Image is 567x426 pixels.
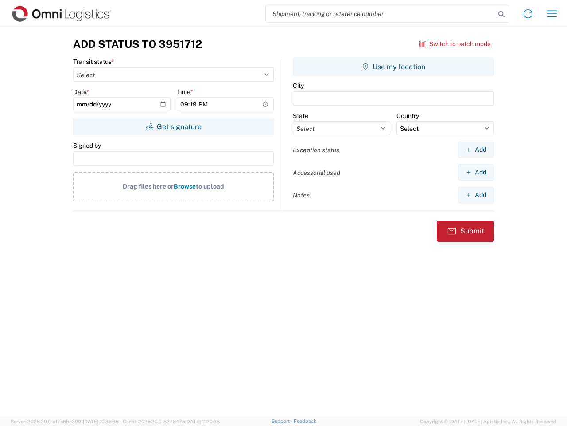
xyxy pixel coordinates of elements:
[123,419,220,424] span: Client: 2025.20.0-827847b
[458,142,494,158] button: Add
[293,169,340,177] label: Accessorial used
[185,419,220,424] span: [DATE] 11:20:38
[458,187,494,203] button: Add
[177,88,193,96] label: Time
[419,37,491,51] button: Switch to batch mode
[293,82,304,90] label: City
[196,183,224,190] span: to upload
[266,5,495,22] input: Shipment, tracking or reference number
[11,419,119,424] span: Server: 2025.20.0-af7a6be3001
[73,118,274,135] button: Get signature
[293,191,310,199] label: Notes
[396,112,419,120] label: Country
[73,38,202,51] h3: Add Status to 3951712
[293,58,494,75] button: Use my location
[437,221,494,242] button: Submit
[293,146,339,154] label: Exception status
[83,419,119,424] span: [DATE] 10:36:36
[73,142,101,150] label: Signed by
[294,418,316,424] a: Feedback
[123,183,174,190] span: Drag files here or
[174,183,196,190] span: Browse
[458,164,494,181] button: Add
[420,418,556,426] span: Copyright © [DATE]-[DATE] Agistix Inc., All Rights Reserved
[73,88,89,96] label: Date
[272,418,294,424] a: Support
[293,112,308,120] label: State
[73,58,114,66] label: Transit status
